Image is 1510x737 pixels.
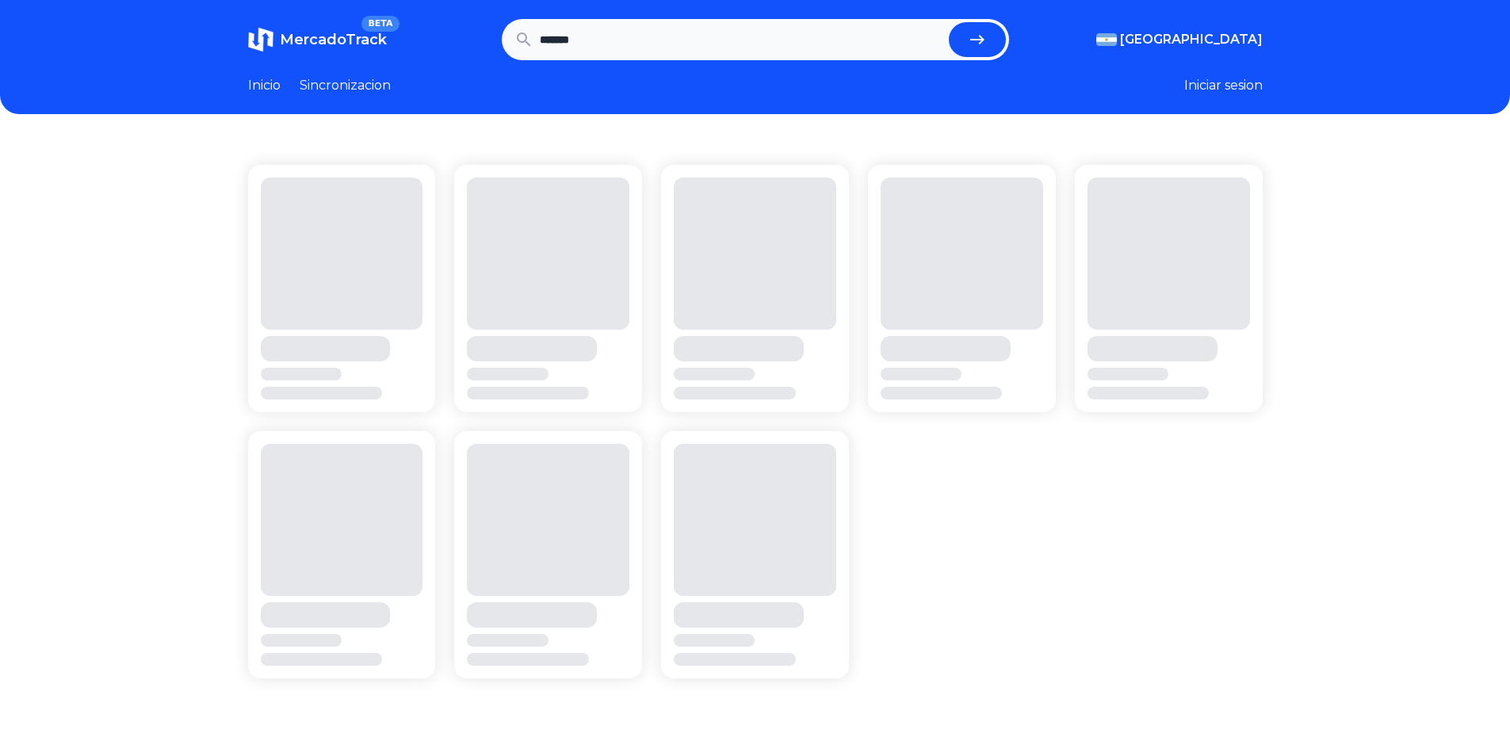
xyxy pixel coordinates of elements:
[1184,76,1263,95] button: Iniciar sesion
[280,31,387,48] span: MercadoTrack
[248,27,387,52] a: MercadoTrackBETA
[1096,33,1117,46] img: Argentina
[300,76,391,95] a: Sincronizacion
[1120,30,1263,49] span: [GEOGRAPHIC_DATA]
[248,27,273,52] img: MercadoTrack
[361,16,399,32] span: BETA
[1096,30,1263,49] button: [GEOGRAPHIC_DATA]
[248,76,281,95] a: Inicio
